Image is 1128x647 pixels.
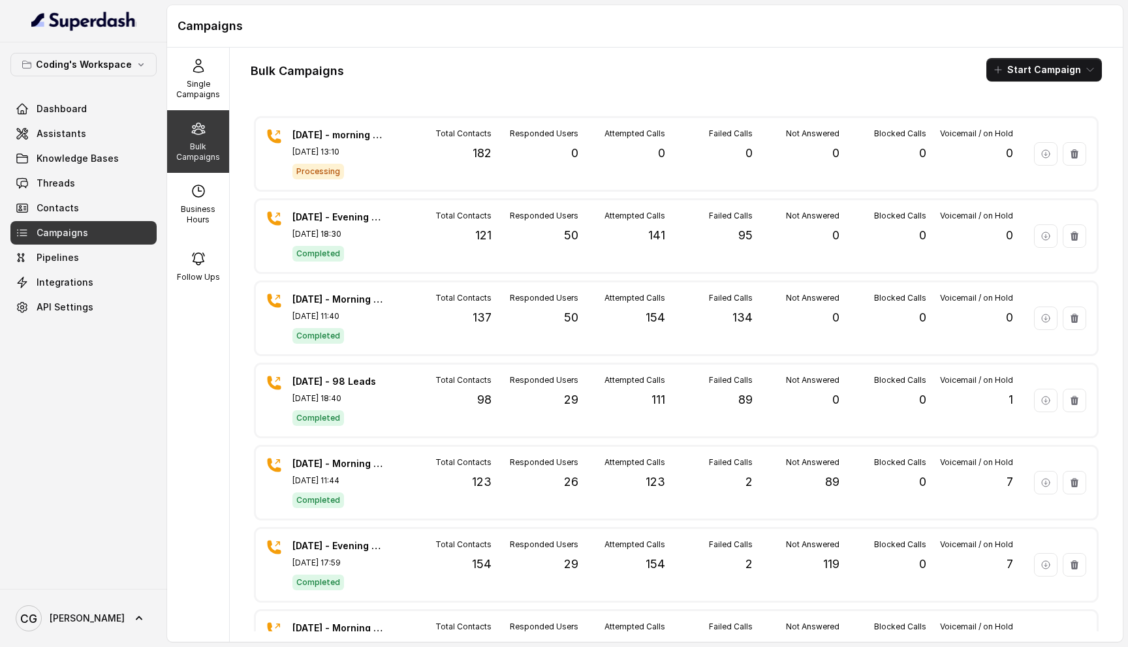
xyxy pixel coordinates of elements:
p: Total Contacts [435,457,492,468]
p: 141 [648,226,665,245]
p: Total Contacts [435,539,492,550]
span: Knowledge Bases [37,152,119,165]
p: Blocked Calls [874,128,926,139]
p: 123 [472,473,492,491]
span: Campaigns [37,226,88,239]
p: 89 [738,391,753,409]
p: Total Contacts [435,375,492,385]
p: Attempted Calls [604,128,665,139]
p: [DATE] 18:30 [292,229,384,239]
p: Attempted Calls [604,622,665,632]
p: Coding's Workspace [36,57,132,72]
p: Attempted Calls [604,457,665,468]
p: [DATE] 13:10 [292,147,384,157]
p: 0 [571,144,578,162]
p: [DATE] - Morning 123 [292,457,384,470]
p: Responded Users [510,539,578,550]
p: Responded Users [510,375,578,385]
p: Total Contacts [435,622,492,632]
p: [DATE] 17:59 [292,558,384,568]
span: Completed [292,575,344,590]
span: Pipelines [37,251,79,264]
p: 121 [475,226,492,245]
p: 0 [1006,226,1013,245]
p: Responded Users [510,293,578,303]
p: Attempted Calls [604,211,665,221]
p: Attempted Calls [604,375,665,385]
p: Blocked Calls [874,457,926,468]
p: 1 [1009,391,1013,409]
p: 0 [919,555,926,573]
p: Voicemail / on Hold [940,457,1013,468]
p: 0 [832,391,839,409]
p: Total Contacts [435,293,492,303]
p: 154 [472,555,492,573]
text: CG [20,612,37,625]
p: Failed Calls [709,622,753,632]
button: Coding's Workspace [10,53,157,76]
p: Failed Calls [709,457,753,468]
p: Responded Users [510,128,578,139]
span: Dashboard [37,102,87,115]
p: [DATE] - Evening - 154 [292,539,384,552]
p: Attempted Calls [604,293,665,303]
p: 89 [825,473,839,491]
p: [DATE] - 98 Leads [292,375,384,388]
a: [PERSON_NAME] [10,600,157,637]
span: API Settings [37,301,93,314]
p: Voicemail / on Hold [940,622,1013,632]
a: API Settings [10,295,157,319]
p: Voicemail / on Hold [940,128,1013,139]
p: 2 [745,555,753,573]
p: Blocked Calls [874,539,926,550]
span: Assistants [37,127,86,140]
p: Not Answered [786,128,839,139]
p: 0 [745,144,753,162]
p: Not Answered [786,293,839,303]
p: Not Answered [786,375,839,385]
p: Not Answered [786,457,839,468]
p: 182 [473,144,492,162]
p: 0 [919,308,926,327]
p: Voicemail / on Hold [940,539,1013,550]
p: Blocked Calls [874,375,926,385]
p: 26 [564,473,578,491]
p: Failed Calls [709,211,753,221]
p: Failed Calls [709,293,753,303]
a: Assistants [10,122,157,145]
p: Failed Calls [709,375,753,385]
p: Failed Calls [709,539,753,550]
p: Total Contacts [435,128,492,139]
p: 2 [745,473,753,491]
p: 0 [1006,308,1013,327]
span: Completed [292,492,344,508]
p: Voicemail / on Hold [940,293,1013,303]
a: Knowledge Bases [10,147,157,170]
span: [PERSON_NAME] [50,612,125,625]
p: 7 [1007,555,1013,573]
p: Follow Ups [177,272,220,282]
p: 50 [564,226,578,245]
span: Completed [292,246,344,262]
p: Blocked Calls [874,293,926,303]
p: 98 [477,391,492,409]
p: 111 [651,391,665,409]
p: Responded Users [510,211,578,221]
p: [DATE] 11:40 [292,311,384,322]
p: 0 [658,144,665,162]
a: Integrations [10,271,157,294]
p: 29 [564,555,578,573]
p: Business Hours [172,204,224,225]
p: [DATE] 11:44 [292,475,384,486]
p: Voicemail / on Hold [940,211,1013,221]
p: [DATE] - morning campaign - 182 [292,128,384,142]
p: 0 [919,473,926,491]
a: Campaigns [10,221,157,245]
p: Voicemail / on Hold [940,375,1013,385]
p: Not Answered [786,622,839,632]
p: Single Campaigns [172,79,224,100]
p: 119 [823,555,839,573]
p: 154 [646,308,665,327]
p: 0 [832,308,839,327]
p: Responded Users [510,622,578,632]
